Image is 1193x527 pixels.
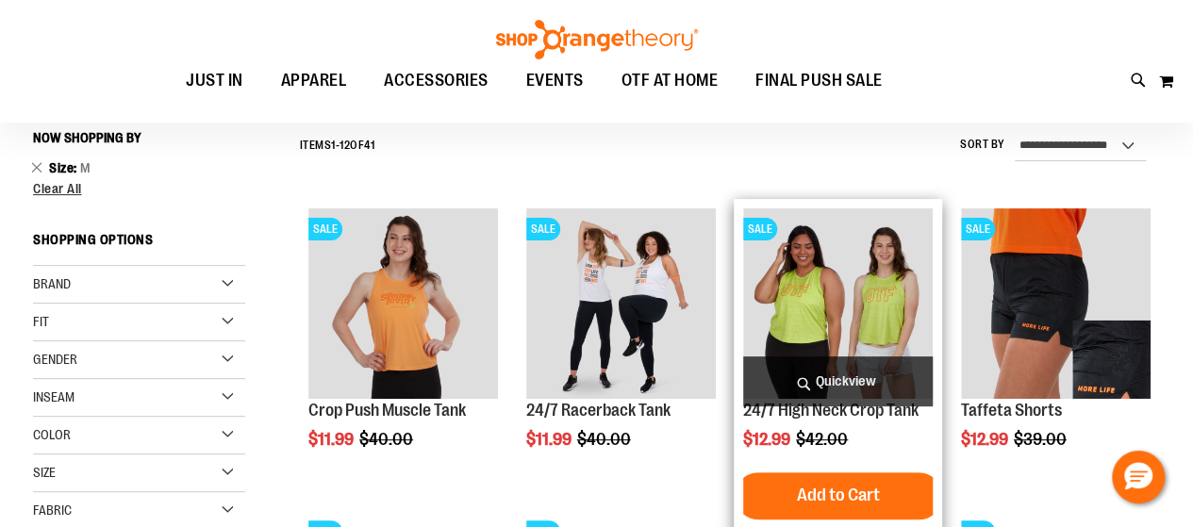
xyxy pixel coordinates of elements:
h2: Items - of [300,131,375,160]
span: M [80,160,91,175]
a: 24/7 High Neck Crop Tank [743,401,919,420]
button: Add to Cart [735,472,942,519]
a: Quickview [743,356,933,406]
a: ACCESSORIES [365,59,507,103]
span: Add to Cart [797,485,880,505]
span: SALE [526,218,560,240]
a: Product image for 24/7 High Neck Crop TankSALE [743,208,933,401]
button: Now Shopping by [33,122,151,154]
span: SALE [961,218,995,240]
span: Gender [33,352,77,367]
span: ACCESSORIES [384,59,489,102]
a: Clear All [33,182,245,195]
span: FINAL PUSH SALE [755,59,883,102]
span: SALE [743,218,777,240]
a: Crop Push Muscle Tank [308,401,466,420]
a: FINAL PUSH SALE [737,59,902,102]
img: Product image for 24/7 High Neck Crop Tank [743,208,933,398]
span: Size [49,160,80,175]
span: SALE [308,218,342,240]
span: 12 [340,139,350,152]
div: product [517,199,725,496]
a: JUST IN [167,59,262,103]
a: Product image for Camo Tafetta ShortsSALE [961,208,1151,401]
a: EVENTS [507,59,603,103]
span: Size [33,465,56,480]
span: $40.00 [359,430,416,449]
span: Fabric [33,502,72,518]
img: Product image for Crop Push Muscle Tank [308,208,498,398]
span: Color [33,427,71,442]
button: Hello, have a question? Let’s chat. [1112,451,1165,503]
span: $42.00 [796,430,851,449]
span: Inseam [33,389,75,404]
span: 1 [331,139,336,152]
span: $11.99 [308,430,356,449]
span: JUST IN [186,59,243,102]
img: Shop Orangetheory [493,20,701,59]
span: $12.99 [961,430,1011,449]
span: OTF AT HOME [621,59,719,102]
span: 41 [364,139,374,152]
img: 24/7 Racerback Tank [526,208,716,398]
a: Taffeta Shorts [961,401,1062,420]
img: Product image for Camo Tafetta Shorts [961,208,1151,398]
a: APPAREL [262,59,366,103]
span: $40.00 [577,430,634,449]
div: product [299,199,507,496]
label: Sort By [960,137,1005,153]
strong: Shopping Options [33,223,245,266]
span: Fit [33,314,49,329]
span: APPAREL [281,59,347,102]
span: $39.00 [1014,430,1069,449]
a: 24/7 Racerback Tank [526,401,671,420]
span: $12.99 [743,430,793,449]
a: Product image for Crop Push Muscle TankSALE [308,208,498,401]
a: OTF AT HOME [603,59,737,103]
span: $11.99 [526,430,574,449]
span: Brand [33,276,71,291]
a: 24/7 Racerback TankSALE [526,208,716,401]
span: Clear All [33,181,82,196]
div: product [952,199,1160,496]
span: EVENTS [526,59,584,102]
